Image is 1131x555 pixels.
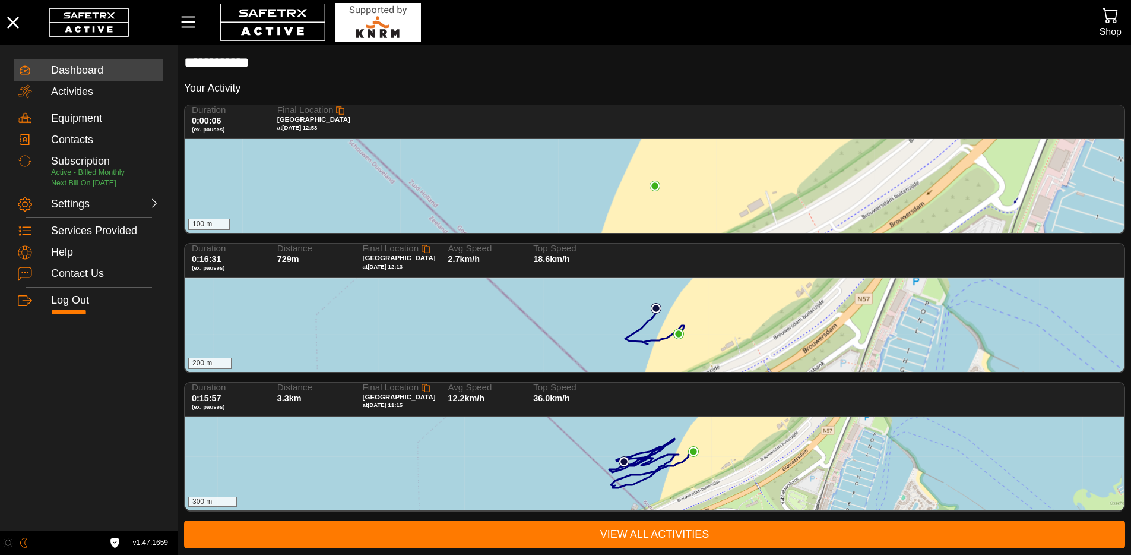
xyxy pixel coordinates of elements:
span: Final Location [363,243,419,253]
span: (ex. pauses) [192,403,268,411]
span: [GEOGRAPHIC_DATA] [363,393,436,401]
div: Subscription [51,155,160,168]
img: Equipment.svg [18,111,32,125]
span: 0:00:06 [192,116,221,125]
span: View All Activities [194,525,1116,544]
div: Settings [51,198,103,211]
button: v1.47.1659 [126,533,175,553]
span: Duration [192,105,268,115]
div: Activities [51,86,160,99]
span: 729m [277,254,299,264]
span: 12.2km/h [448,393,484,403]
img: ModeLight.svg [3,538,13,548]
h5: Your Activity [184,81,240,95]
span: Distance [277,383,353,393]
div: 100 m [188,219,230,230]
img: ContactUs.svg [18,267,32,281]
a: View All Activities [184,521,1125,548]
span: (ex. pauses) [192,126,268,133]
div: Help [51,246,160,259]
span: [GEOGRAPHIC_DATA] [363,254,436,261]
div: Equipment [51,112,160,125]
span: Avg Speed [448,244,524,254]
span: at [DATE] 12:13 [363,263,403,270]
span: Final Location [277,105,334,115]
span: Top Speed [533,244,609,254]
span: Duration [192,383,268,393]
a: License Agreement [107,538,123,548]
span: 3.3km [277,393,302,403]
span: Next Bill On [DATE] [51,179,116,187]
div: 300 m [188,497,237,507]
button: Menu [178,10,208,34]
img: Subscription.svg [18,154,32,168]
span: 36.0km/h [533,393,570,403]
div: Shop [1100,24,1122,40]
span: 0:15:57 [192,393,221,403]
img: Activities.svg [18,84,32,99]
span: Duration [192,244,268,254]
span: Top Speed [533,383,609,393]
span: Active - Billed Monthly [51,168,125,176]
span: 0:16:31 [192,254,221,264]
div: Contact Us [51,267,160,280]
div: 200 m [188,358,232,369]
img: PathStart.svg [619,456,629,467]
div: Contacts [51,134,160,147]
span: at [DATE] 12:53 [277,124,318,131]
div: Log Out [51,294,160,307]
img: PathEnd.svg [688,446,699,457]
span: 18.6km/h [533,254,570,264]
img: PathEnd.svg [673,329,684,339]
span: Avg Speed [448,383,524,393]
img: ModeDark.svg [19,538,29,548]
img: PathStart.svg [651,303,661,314]
span: [GEOGRAPHIC_DATA] [277,116,350,123]
span: Final Location [363,382,419,392]
img: RescueLogo.svg [335,3,421,42]
span: at [DATE] 11:15 [363,402,403,408]
span: 2.7km/h [448,254,480,264]
div: Services Provided [51,225,160,238]
img: Help.svg [18,245,32,260]
img: PathEnd.svg [650,181,660,191]
span: v1.47.1659 [133,537,168,549]
span: (ex. pauses) [192,264,268,272]
div: Dashboard [51,64,160,77]
span: Distance [277,244,353,254]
